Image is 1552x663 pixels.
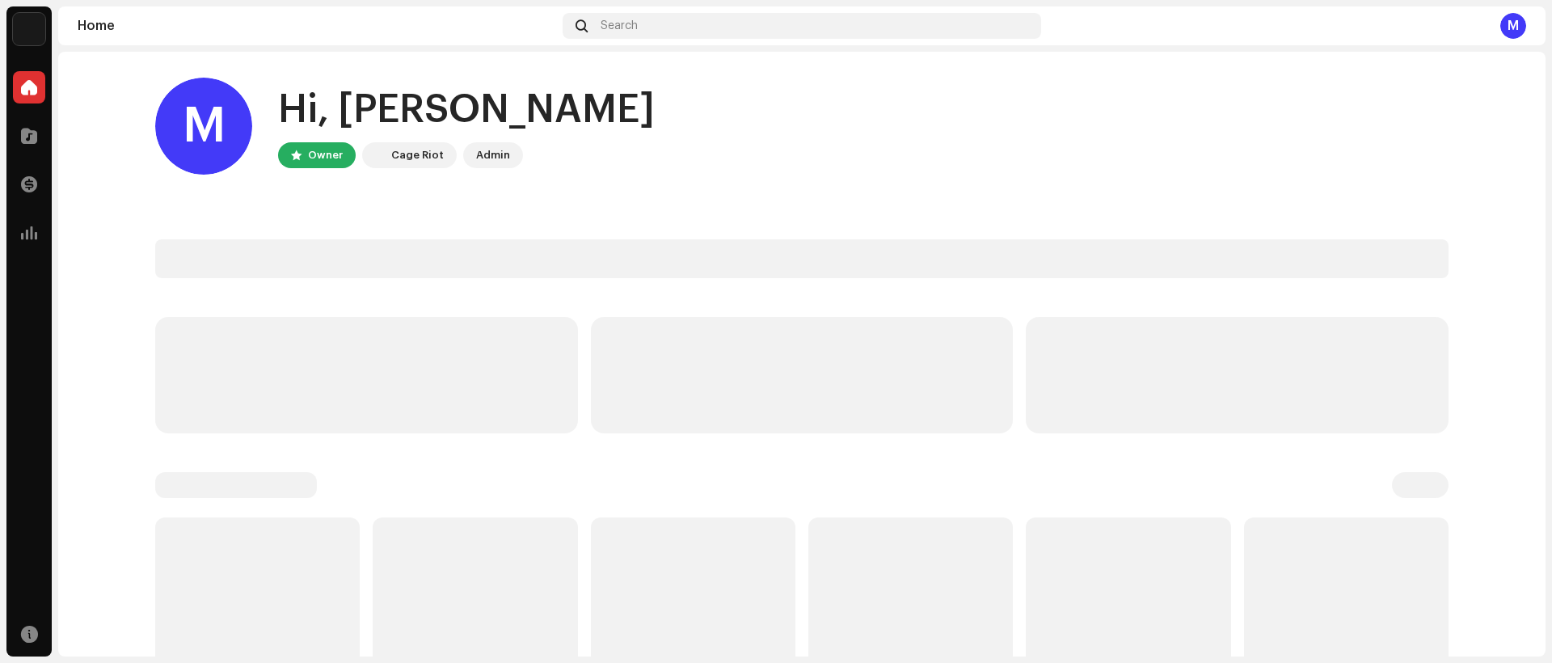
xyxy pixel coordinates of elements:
[78,19,556,32] div: Home
[1500,13,1526,39] div: M
[155,78,252,175] div: M
[601,19,638,32] span: Search
[278,84,655,136] div: Hi, [PERSON_NAME]
[308,146,343,165] div: Owner
[391,146,444,165] div: Cage Riot
[476,146,510,165] div: Admin
[13,13,45,45] img: 3bdc119d-ef2f-4d41-acde-c0e9095fc35a
[365,146,385,165] img: 3bdc119d-ef2f-4d41-acde-c0e9095fc35a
